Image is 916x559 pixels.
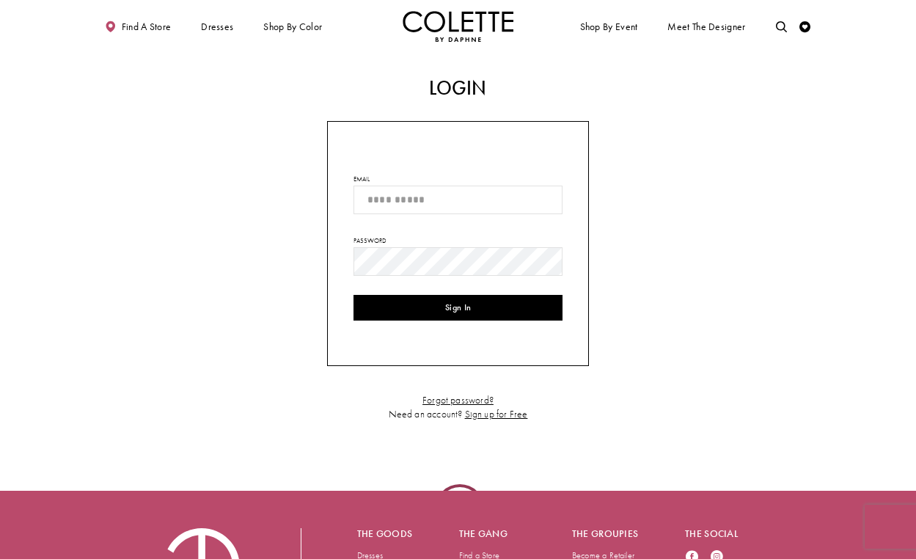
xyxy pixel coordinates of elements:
h5: The goods [357,528,414,539]
span: Shop by color [263,21,322,32]
a: Forgot password? [422,394,494,406]
a: Meet the designer [665,11,749,42]
label: Email [353,175,370,185]
h2: Login [221,77,694,99]
a: Visit Home Page [403,11,514,42]
span: Dresses [201,21,233,32]
span: Shop By Event [580,21,638,32]
a: Check Wishlist [797,11,814,42]
span: Shop By Event [577,11,640,42]
label: Password [353,236,387,246]
h5: The social [685,528,754,539]
span: Dresses [198,11,236,42]
span: Meet the designer [667,21,745,32]
span: Shop by color [261,11,325,42]
span: Find a store [122,21,172,32]
a: Find a store [103,11,174,42]
h5: The groupies [572,528,641,539]
button: Sign In [353,295,563,321]
a: Toggle search [773,11,790,42]
a: Sign up for Free [465,408,528,420]
h5: The gang [459,528,528,539]
span: Need an account? [389,408,463,420]
img: Colette by Daphne [403,11,514,42]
